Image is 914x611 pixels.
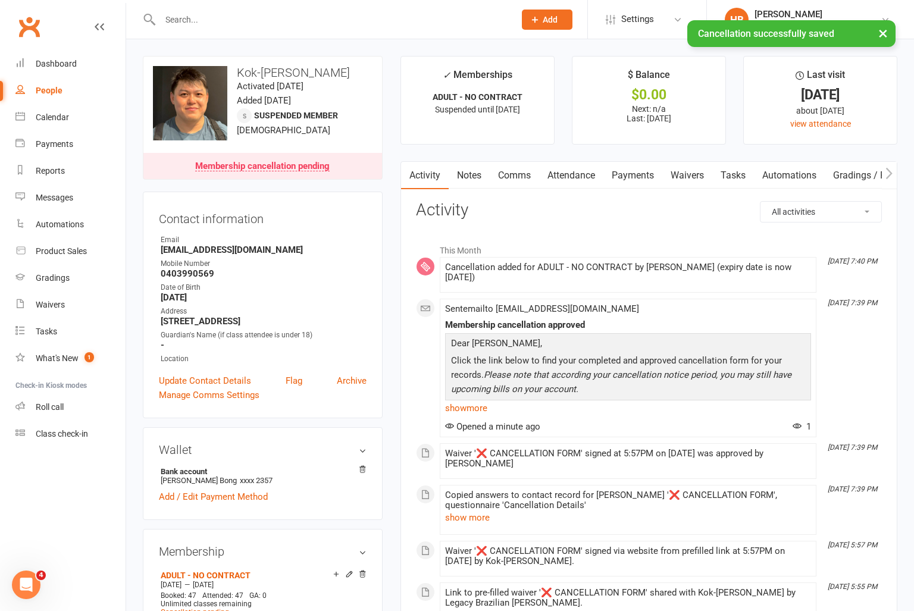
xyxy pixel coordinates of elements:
span: Unlimited classes remaining [161,600,252,608]
span: Add [543,15,558,24]
h3: Activity [416,201,882,220]
div: Product Sales [36,246,87,256]
div: Reports [36,166,65,176]
p: Click the link below to find your completed and approved cancellation form for your records. [448,353,808,399]
a: Add / Edit Payment Method [159,490,268,504]
span: Suspended member [254,111,338,120]
div: Messages [36,193,73,202]
span: [DATE] [193,581,214,589]
li: [PERSON_NAME] Bong [159,465,367,487]
a: Clubworx [14,12,44,42]
span: 1 [793,421,811,432]
span: GA: 0 [249,591,267,600]
a: Messages [15,184,126,211]
a: Calendar [15,104,126,131]
h3: Membership [159,545,367,558]
div: Waivers [36,300,65,309]
span: Sent email to [EMAIL_ADDRESS][DOMAIN_NAME] [445,303,639,314]
button: × [872,20,894,46]
div: Location [161,353,367,365]
a: Dashboard [15,51,126,77]
div: Last visit [796,67,845,89]
span: [DEMOGRAPHIC_DATA] [237,125,330,136]
a: show more [445,400,811,416]
a: Payments [15,131,126,158]
h3: Kok-[PERSON_NAME] [153,66,373,79]
h3: Contact information [159,208,367,225]
div: What's New [36,353,79,363]
a: ADULT - NO CONTRACT [161,571,251,580]
time: Activated [DATE] [237,81,303,92]
iframe: Intercom live chat [12,571,40,599]
a: Archive [337,374,367,388]
strong: [EMAIL_ADDRESS][DOMAIN_NAME] [161,245,367,255]
i: [DATE] 7:40 PM [828,257,877,265]
a: Manage Comms Settings [159,388,259,402]
span: Attended: 47 [202,591,243,600]
h3: Wallet [159,443,367,456]
i: [DATE] 7:39 PM [828,485,877,493]
a: Comms [490,162,539,189]
input: Search... [156,11,506,28]
a: view attendance [790,119,851,129]
div: about [DATE] [755,104,886,117]
div: Email [161,234,367,246]
div: Mobile Number [161,258,367,270]
a: Gradings [15,265,126,292]
li: This Month [416,238,882,257]
a: Payments [603,162,662,189]
a: Activity [401,162,449,189]
a: Automations [754,162,825,189]
span: xxxx 2357 [240,476,273,485]
button: show more [445,510,490,525]
div: Legacy Brazilian [PERSON_NAME] [755,20,881,30]
div: $ Balance [628,67,670,89]
div: — [158,580,367,590]
time: Added [DATE] [237,95,291,106]
span: Suspended until [DATE] [435,105,520,114]
div: HB [725,8,749,32]
div: Calendar [36,112,69,122]
a: Waivers [15,292,126,318]
strong: [DATE] [161,292,367,303]
a: Roll call [15,394,126,421]
div: $0.00 [583,89,715,101]
div: Roll call [36,402,64,412]
button: Add [522,10,572,30]
a: Tasks [15,318,126,345]
span: 1 [84,352,94,362]
a: Waivers [662,162,712,189]
div: Waiver '❌ CANCELLATION FORM' signed at 5:57PM on [DATE] was approved by [PERSON_NAME] [445,449,811,469]
img: image1733297526.png [153,66,227,140]
strong: ADULT - NO CONTRACT [433,92,522,102]
div: Membership cancellation approved [445,320,811,330]
span: Please note that according your cancellation notice period, you may still have upcoming bills on ... [451,369,791,394]
p: Dear [PERSON_NAME], [448,336,808,353]
div: Waiver '❌ CANCELLATION FORM' signed via website from prefilled link at 5:57PM on [DATE] by Kok-[P... [445,546,811,566]
div: Cancellation added for ADULT - NO CONTRACT by [PERSON_NAME] (expiry date is now [DATE]) [445,262,811,283]
a: Update Contact Details [159,374,251,388]
a: What's New1 [15,345,126,372]
strong: 0403990569 [161,268,367,279]
a: Attendance [539,162,603,189]
div: Gradings [36,273,70,283]
div: Link to pre-filled waiver '❌ CANCELLATION FORM' shared with Kok-[PERSON_NAME] by Legacy Brazilian... [445,588,811,608]
div: Payments [36,139,73,149]
a: People [15,77,126,104]
div: [DATE] [755,89,886,101]
a: Tasks [712,162,754,189]
div: Tasks [36,327,57,336]
i: [DATE] 7:39 PM [828,443,877,452]
strong: Bank account [161,467,361,476]
a: Notes [449,162,490,189]
div: [PERSON_NAME] [755,9,881,20]
div: Membership cancellation pending [195,162,330,171]
span: Opened a minute ago [445,421,540,432]
a: Automations [15,211,126,238]
a: Class kiosk mode [15,421,126,447]
a: Product Sales [15,238,126,265]
a: Flag [286,374,302,388]
i: [DATE] 5:55 PM [828,582,877,591]
strong: [STREET_ADDRESS] [161,316,367,327]
div: Copied answers to contact record for [PERSON_NAME] '❌ CANCELLATION FORM', questionnaire 'Cancella... [445,490,811,510]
